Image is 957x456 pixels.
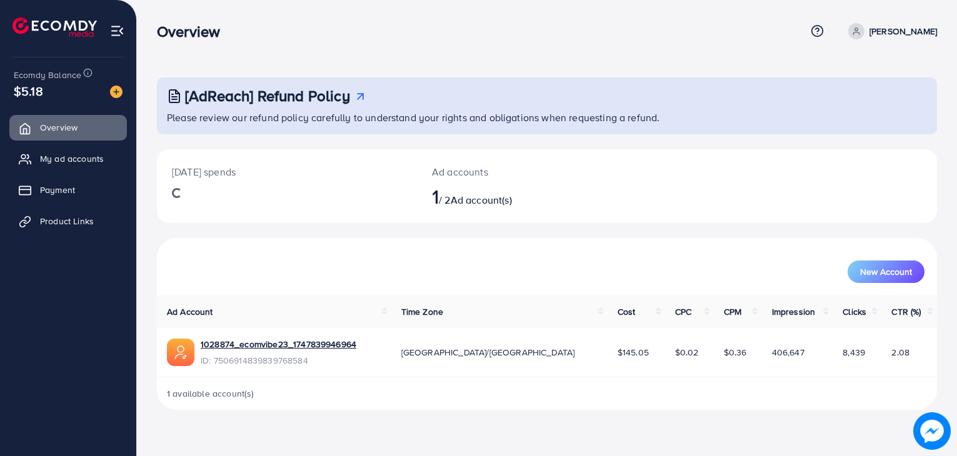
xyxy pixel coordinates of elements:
[40,184,75,196] span: Payment
[618,305,636,318] span: Cost
[9,146,127,171] a: My ad accounts
[9,115,127,140] a: Overview
[843,23,937,39] a: [PERSON_NAME]
[40,152,104,165] span: My ad accounts
[14,82,43,100] span: $5.18
[891,346,909,359] span: 2.08
[848,260,924,283] button: New Account
[167,339,194,366] img: ic-ads-acc.e4c84228.svg
[843,305,866,318] span: Clicks
[13,17,97,37] img: logo
[869,24,937,39] p: [PERSON_NAME]
[167,110,929,125] p: Please review our refund policy carefully to understand your rights and obligations when requesti...
[772,305,816,318] span: Impression
[201,338,356,350] a: 1028874_ecomvibe23_1747839946964
[14,69,81,81] span: Ecomdy Balance
[843,346,865,359] span: 8,439
[401,346,575,359] span: [GEOGRAPHIC_DATA]/[GEOGRAPHIC_DATA]
[432,182,439,211] span: 1
[891,305,921,318] span: CTR (%)
[451,193,512,207] span: Ad account(s)
[432,164,597,179] p: Ad accounts
[157,22,230,41] h3: Overview
[724,346,747,359] span: $0.36
[772,346,804,359] span: 406,647
[201,354,356,367] span: ID: 7506914839839768584
[675,305,691,318] span: CPC
[40,215,94,227] span: Product Links
[913,412,951,450] img: image
[618,346,649,359] span: $145.05
[724,305,741,318] span: CPM
[172,164,402,179] p: [DATE] spends
[167,305,213,318] span: Ad Account
[9,177,127,202] a: Payment
[401,305,443,318] span: Time Zone
[860,267,912,276] span: New Account
[40,121,78,134] span: Overview
[167,387,254,400] span: 1 available account(s)
[432,184,597,208] h2: / 2
[110,24,124,38] img: menu
[185,87,350,105] h3: [AdReach] Refund Policy
[675,346,699,359] span: $0.02
[110,86,123,98] img: image
[9,209,127,234] a: Product Links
